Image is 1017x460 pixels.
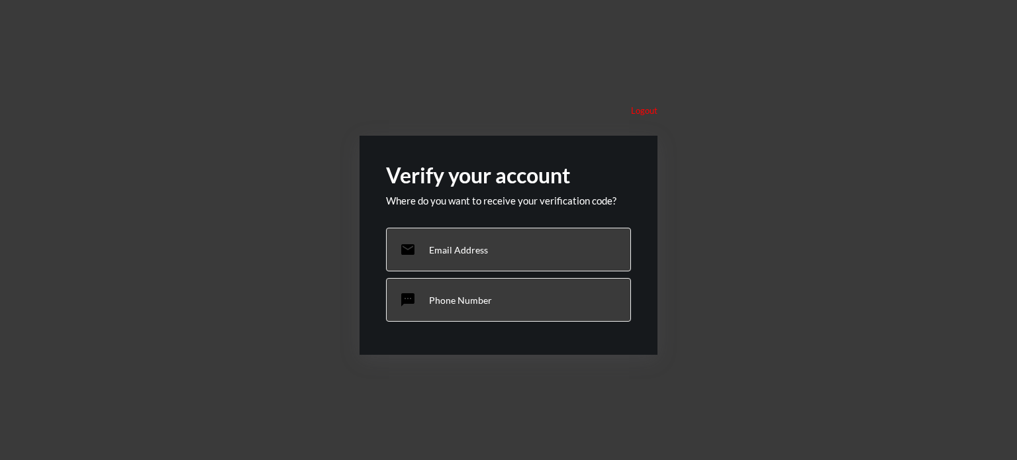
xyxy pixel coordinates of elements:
[386,195,631,207] p: Where do you want to receive your verification code?
[400,242,416,257] mat-icon: email
[400,292,416,308] mat-icon: sms
[429,295,492,306] p: Phone Number
[631,105,657,116] p: Logout
[386,162,631,188] h2: Verify your account
[429,244,488,255] p: Email Address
